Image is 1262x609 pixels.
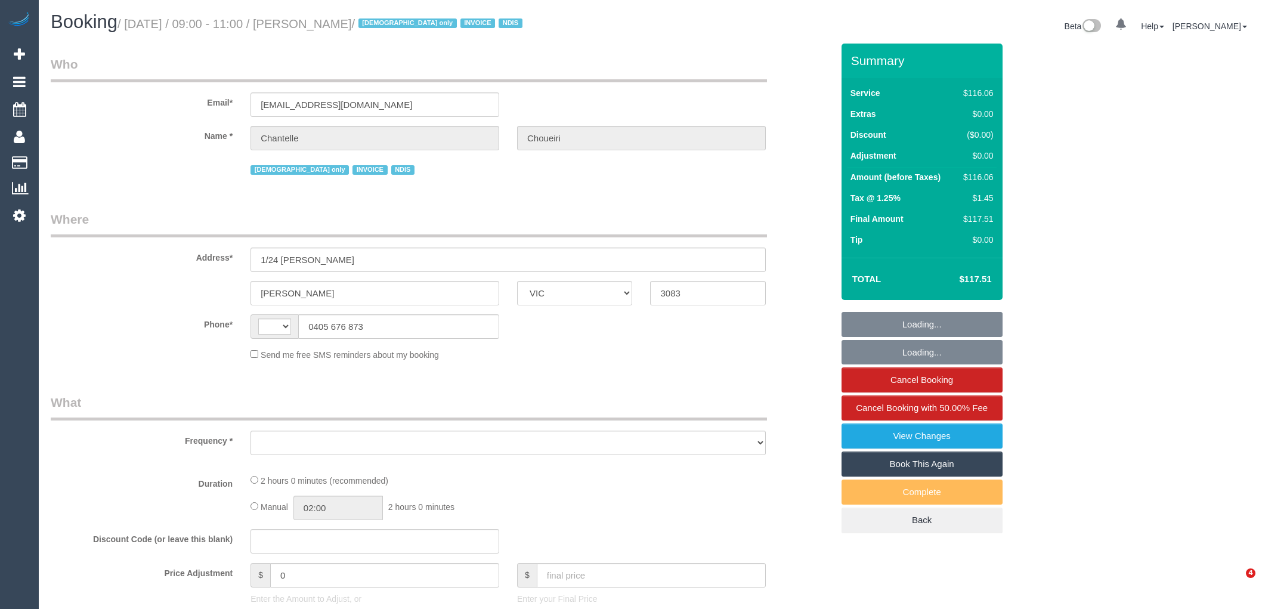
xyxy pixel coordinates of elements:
[517,563,537,588] span: $
[958,87,993,99] div: $116.06
[261,350,439,360] span: Send me free SMS reminders about my booking
[42,563,242,579] label: Price Adjustment
[499,18,522,28] span: NDIS
[958,171,993,183] div: $116.06
[850,171,941,183] label: Amount (before Taxes)
[958,192,993,204] div: $1.45
[850,234,863,246] label: Tip
[842,508,1003,533] a: Back
[842,452,1003,477] a: Book This Again
[1246,568,1255,578] span: 4
[923,274,991,285] h4: $117.51
[460,18,495,28] span: INVOICE
[842,367,1003,392] a: Cancel Booking
[7,12,31,29] img: Automaid Logo
[298,314,499,339] input: Phone*
[250,281,499,305] input: Suburb*
[650,281,765,305] input: Post Code*
[517,593,766,605] p: Enter your Final Price
[352,165,387,175] span: INVOICE
[250,92,499,117] input: Email*
[850,192,901,204] label: Tax @ 1.25%
[391,165,415,175] span: NDIS
[261,476,388,486] span: 2 hours 0 minutes (recommended)
[537,563,766,588] input: final price
[51,11,117,32] span: Booking
[850,150,896,162] label: Adjustment
[1065,21,1102,31] a: Beta
[51,211,767,237] legend: Where
[42,248,242,264] label: Address*
[958,108,993,120] div: $0.00
[850,129,886,141] label: Discount
[42,92,242,109] label: Email*
[850,108,876,120] label: Extras
[51,394,767,421] legend: What
[388,502,454,512] span: 2 hours 0 minutes
[250,165,349,175] span: [DEMOGRAPHIC_DATA] only
[850,213,904,225] label: Final Amount
[250,126,499,150] input: First Name*
[850,87,880,99] label: Service
[1081,19,1101,35] img: New interface
[1141,21,1164,31] a: Help
[250,593,499,605] p: Enter the Amount to Adjust, or
[51,55,767,82] legend: Who
[42,314,242,330] label: Phone*
[958,129,993,141] div: ($0.00)
[958,150,993,162] div: $0.00
[42,431,242,447] label: Frequency *
[851,54,997,67] h3: Summary
[1221,568,1250,597] iframe: Intercom live chat
[117,17,526,30] small: / [DATE] / 09:00 - 11:00 / [PERSON_NAME]
[517,126,766,150] input: Last Name*
[250,563,270,588] span: $
[852,274,881,284] strong: Total
[842,395,1003,421] a: Cancel Booking with 50.00% Fee
[856,403,988,413] span: Cancel Booking with 50.00% Fee
[42,126,242,142] label: Name *
[1173,21,1247,31] a: [PERSON_NAME]
[261,502,288,512] span: Manual
[842,423,1003,449] a: View Changes
[358,18,457,28] span: [DEMOGRAPHIC_DATA] only
[42,474,242,490] label: Duration
[958,234,993,246] div: $0.00
[352,17,526,30] span: /
[42,529,242,545] label: Discount Code (or leave this blank)
[958,213,993,225] div: $117.51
